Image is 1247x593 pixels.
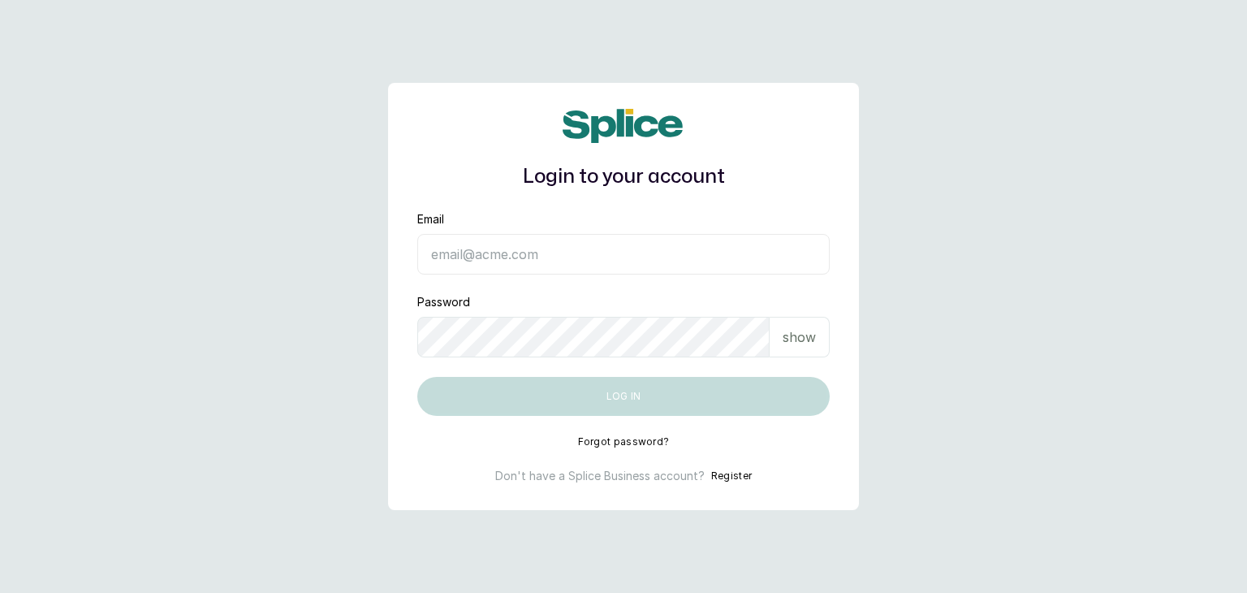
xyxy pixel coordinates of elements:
[417,162,830,192] h1: Login to your account
[783,327,816,347] p: show
[417,234,830,275] input: email@acme.com
[417,377,830,416] button: Log in
[417,211,444,227] label: Email
[578,435,670,448] button: Forgot password?
[417,294,470,310] label: Password
[495,468,705,484] p: Don't have a Splice Business account?
[711,468,752,484] button: Register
